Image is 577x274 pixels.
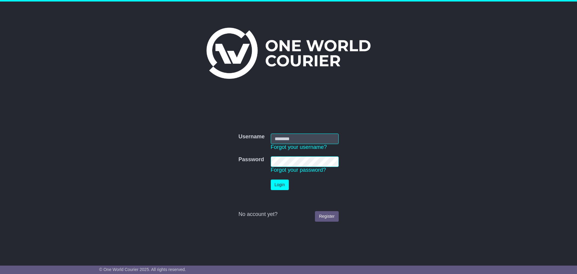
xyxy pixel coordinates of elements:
label: Username [238,134,264,140]
img: One World [206,28,371,79]
a: Forgot your username? [271,144,327,150]
div: No account yet? [238,211,338,218]
a: Forgot your password? [271,167,326,173]
a: Register [315,211,338,222]
button: Login [271,180,289,190]
label: Password [238,156,264,163]
span: © One World Courier 2025. All rights reserved. [99,267,186,272]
